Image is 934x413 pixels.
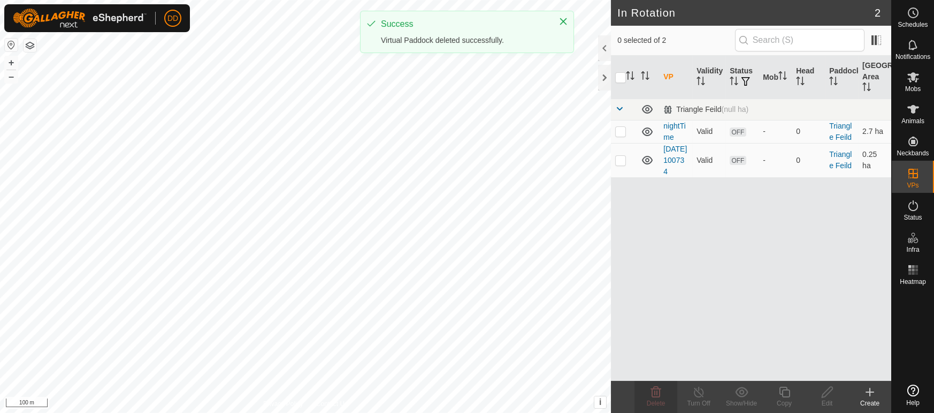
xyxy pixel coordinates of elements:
th: Status [725,56,759,99]
span: Infra [906,246,919,253]
span: Help [906,400,920,406]
a: nightTime [663,122,686,141]
h2: In Rotation [617,6,875,19]
a: Contact Us [316,399,348,409]
td: Valid [692,143,725,177]
span: 0 selected of 2 [617,35,734,46]
th: Validity [692,56,725,99]
a: [DATE] 100734 [663,145,687,176]
td: 0 [792,143,825,177]
span: Mobs [905,86,921,92]
button: Close [556,14,571,29]
button: Reset Map [5,39,18,51]
td: 0 [792,120,825,143]
p-sorticon: Activate to sort [862,84,871,93]
span: (null ha) [722,105,749,114]
p-sorticon: Activate to sort [626,73,634,81]
span: Heatmap [900,279,926,285]
div: - [763,126,787,137]
a: Triangle Feild [829,150,852,170]
p-sorticon: Activate to sort [641,73,649,81]
button: – [5,70,18,83]
div: - [763,155,787,166]
div: Turn Off [677,399,720,408]
span: i [599,397,601,407]
input: Search (S) [735,29,864,51]
p-sorticon: Activate to sort [829,78,838,87]
th: VP [659,56,692,99]
td: 2.7 ha [858,120,891,143]
div: Success [381,18,548,31]
td: 0.25 ha [858,143,891,177]
span: OFF [730,156,746,165]
span: Animals [901,118,924,124]
div: Create [848,399,891,408]
div: Copy [763,399,806,408]
img: Gallagher Logo [13,9,147,28]
td: Valid [692,120,725,143]
span: Notifications [895,54,930,60]
div: Triangle Feild [663,105,748,114]
span: Delete [647,400,665,407]
span: DD [167,13,178,24]
div: Show/Hide [720,399,763,408]
th: Paddock [825,56,858,99]
p-sorticon: Activate to sort [796,78,805,87]
button: i [594,396,606,408]
div: Edit [806,399,848,408]
th: Head [792,56,825,99]
span: VPs [907,182,918,189]
span: Status [904,214,922,221]
a: Privacy Policy [263,399,303,409]
button: + [5,56,18,69]
a: Triangle Feild [829,122,852,141]
p-sorticon: Activate to sort [696,78,705,87]
th: Mob [759,56,792,99]
span: Neckbands [897,150,929,156]
span: 2 [875,5,881,21]
p-sorticon: Activate to sort [778,73,787,81]
p-sorticon: Activate to sort [730,78,738,87]
span: OFF [730,127,746,137]
button: Map Layers [24,39,36,52]
a: Help [892,380,934,410]
th: [GEOGRAPHIC_DATA] Area [858,56,891,99]
span: Schedules [898,21,928,28]
div: Virtual Paddock deleted successfully. [381,35,548,46]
